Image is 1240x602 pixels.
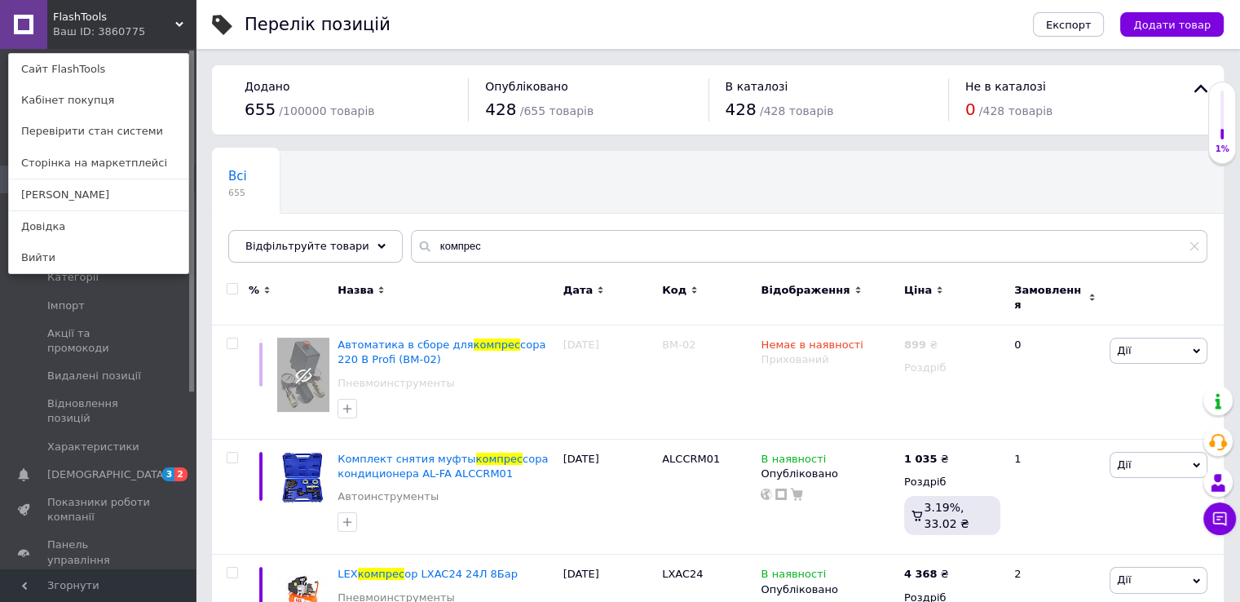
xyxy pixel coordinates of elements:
[9,116,188,147] a: Перевірити стан системи
[1133,19,1211,31] span: Додати товар
[904,568,938,580] b: 4 368
[338,453,475,465] span: Комплект снятия муфты
[47,326,151,356] span: Акції та промокоди
[228,169,247,184] span: Всі
[904,452,949,467] div: ₴
[228,187,247,199] span: 655
[47,299,85,313] span: Імпорт
[904,283,932,298] span: Ціна
[338,568,357,580] span: LEX
[1014,283,1084,312] span: Замовлення
[9,148,188,179] a: Сторінка на маркетплейсі
[245,16,391,33] div: Перелік позицій
[9,211,188,242] a: Довідка
[904,475,1000,489] div: Роздріб
[162,467,175,481] span: 3
[1033,12,1105,37] button: Експорт
[47,396,151,426] span: Відновлення позицій
[1209,144,1235,155] div: 1%
[476,453,523,465] span: компрес
[1046,19,1092,31] span: Експорт
[47,369,141,383] span: Видалені позиції
[979,104,1052,117] span: / 428 товарів
[47,538,151,567] span: Панель управління
[761,467,895,481] div: Опубліковано
[338,339,473,351] span: Автоматика в сборе для
[9,179,188,210] a: [PERSON_NAME]
[485,100,516,119] span: 428
[279,104,374,117] span: / 100000 товарів
[9,85,188,116] a: Кабінет покупця
[245,240,369,252] span: Відфільтруйте товари
[338,453,548,480] a: Комплект снятия муфтыкомпрессора кондиционера AL-FA ALCCRM01
[1004,325,1105,440] div: 0
[404,568,518,580] span: ор LXAC24 24Л 8Бар
[563,283,594,298] span: Дата
[277,338,329,412] img: Автоматика в сборе для компрессора 220 В Profi (BM-02)
[761,582,895,597] div: Опубліковано
[904,361,1000,375] div: Роздріб
[559,325,658,440] div: [DATE]
[47,467,168,482] span: [DEMOGRAPHIC_DATA]
[245,100,276,119] span: 655
[761,283,849,298] span: Відображення
[245,80,289,93] span: Додано
[1004,439,1105,555] div: 1
[47,495,151,525] span: Показники роботи компанії
[1117,344,1131,356] span: Дії
[726,100,757,119] span: 428
[474,339,521,351] span: компрес
[904,338,938,352] div: ₴
[924,501,969,530] span: 3.19%, 33.02 ₴
[760,104,833,117] span: / 428 товарів
[277,452,329,504] img: Комплект снятия муфты компрессора кондиционера AL-FA ALCCRM01
[761,453,826,470] span: В наявності
[53,10,175,24] span: FlashTools
[338,376,454,391] a: Пневмоинструменты
[485,80,568,93] span: Опубліковано
[338,489,439,504] a: Автоинструменты
[47,440,139,454] span: Характеристики
[9,54,188,85] a: Сайт FlashTools
[520,104,594,117] span: / 655 товарів
[338,453,548,480] span: сора кондиционера AL-FA ALCCRM01
[411,230,1207,263] input: Пошук по назві позиції, артикулу і пошуковим запитам
[904,567,949,582] div: ₴
[338,339,545,365] a: Автоматика в сборе длякомпрессора 220 В Profi (BM-02)
[761,568,826,585] span: В наявності
[965,80,1046,93] span: Не в каталозі
[761,352,895,367] div: Прихований
[47,270,99,285] span: Категорії
[761,339,863,356] span: Немає в наявності
[965,100,976,119] span: 0
[726,80,788,93] span: В каталозі
[662,283,686,298] span: Код
[559,439,658,555] div: [DATE]
[338,568,518,580] a: LEXкомпресор LXAC24 24Л 8Бар
[1120,12,1224,37] button: Додати товар
[53,24,121,39] div: Ваш ID: 3860775
[662,453,720,465] span: ALCCRM01
[358,568,405,580] span: компрес
[904,339,926,351] b: 899
[1117,458,1131,471] span: Дії
[662,339,695,351] span: BM-02
[249,283,259,298] span: %
[1203,502,1236,535] button: Чат з покупцем
[904,453,938,465] b: 1 035
[338,283,373,298] span: Назва
[662,568,703,580] span: LXAC24
[1117,573,1131,586] span: Дії
[9,242,188,273] a: Вийти
[174,467,188,481] span: 2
